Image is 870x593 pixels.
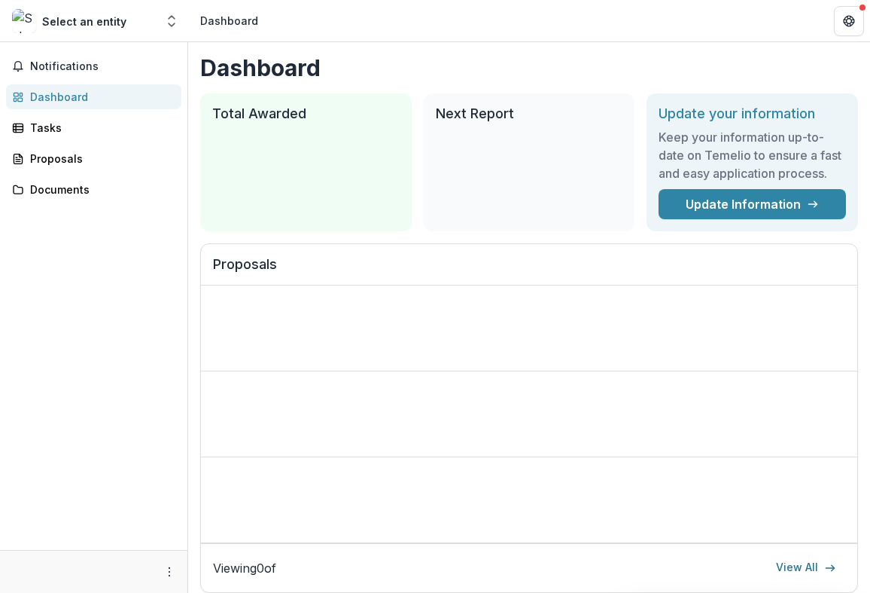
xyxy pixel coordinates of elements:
[6,177,181,202] a: Documents
[6,146,181,171] a: Proposals
[12,9,36,33] img: Select an entity
[767,556,845,580] a: View All
[436,105,623,122] h2: Next Report
[30,120,169,136] div: Tasks
[6,54,181,78] button: Notifications
[659,128,846,182] h3: Keep your information up-to-date on Temelio to ensure a fast and easy application process.
[200,54,858,81] h1: Dashboard
[30,182,169,197] div: Documents
[161,6,182,36] button: Open entity switcher
[213,256,845,285] h2: Proposals
[30,60,175,73] span: Notifications
[659,105,846,122] h2: Update your information
[160,563,178,581] button: More
[194,10,264,32] nav: breadcrumb
[6,84,181,109] a: Dashboard
[200,13,258,29] div: Dashboard
[6,115,181,140] a: Tasks
[30,89,169,105] div: Dashboard
[659,189,846,219] a: Update Information
[30,151,169,167] div: Proposals
[213,559,276,577] p: Viewing 0 of
[212,105,400,122] h2: Total Awarded
[42,14,126,29] div: Select an entity
[834,6,864,36] button: Get Help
